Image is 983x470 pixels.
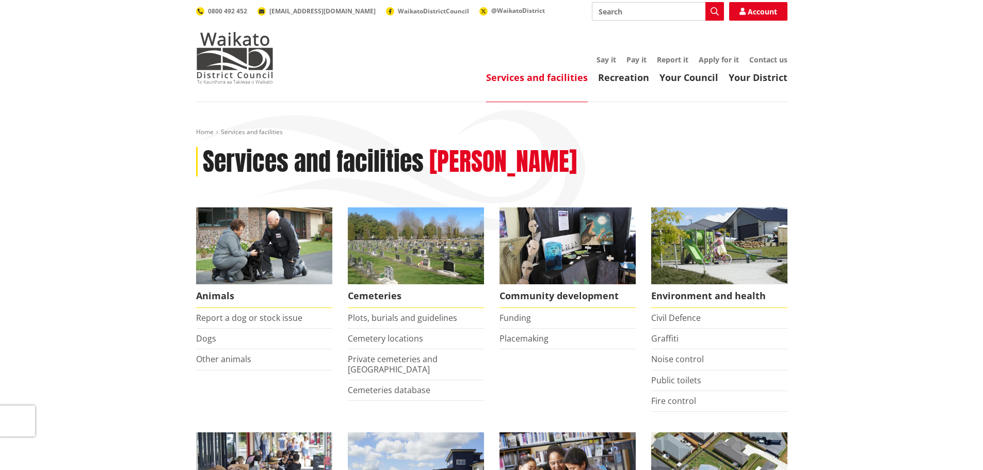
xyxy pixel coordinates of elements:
[348,207,484,308] a: Huntly Cemetery Cemeteries
[651,207,787,308] a: New housing in Pokeno Environment and health
[499,207,636,308] a: Matariki Travelling Suitcase Art Exhibition Community development
[592,2,724,21] input: Search input
[208,7,247,15] span: 0800 492 452
[196,333,216,344] a: Dogs
[491,6,545,15] span: @WaikatoDistrict
[386,7,469,15] a: WaikatoDistrictCouncil
[257,7,376,15] a: [EMAIL_ADDRESS][DOMAIN_NAME]
[597,55,616,64] a: Say it
[348,284,484,308] span: Cemeteries
[626,55,647,64] a: Pay it
[729,71,787,84] a: Your District
[196,7,247,15] a: 0800 492 452
[429,147,577,177] h2: [PERSON_NAME]
[651,312,701,323] a: Civil Defence
[651,284,787,308] span: Environment and health
[203,147,424,177] h1: Services and facilities
[749,55,787,64] a: Contact us
[196,284,332,308] span: Animals
[729,2,787,21] a: Account
[196,127,214,136] a: Home
[598,71,649,84] a: Recreation
[499,312,531,323] a: Funding
[269,7,376,15] span: [EMAIL_ADDRESS][DOMAIN_NAME]
[348,207,484,284] img: Huntly Cemetery
[196,207,332,284] img: Animal Control
[398,7,469,15] span: WaikatoDistrictCouncil
[657,55,688,64] a: Report it
[196,128,787,137] nav: breadcrumb
[479,6,545,15] a: @WaikatoDistrict
[486,71,588,84] a: Services and facilities
[348,312,457,323] a: Plots, burials and guidelines
[499,284,636,308] span: Community development
[499,333,549,344] a: Placemaking
[196,32,273,84] img: Waikato District Council - Te Kaunihera aa Takiwaa o Waikato
[699,55,739,64] a: Apply for it
[196,207,332,308] a: Waikato District Council Animal Control team Animals
[348,333,423,344] a: Cemetery locations
[499,207,636,284] img: Matariki Travelling Suitcase Art Exhibition
[651,375,701,386] a: Public toilets
[651,207,787,284] img: New housing in Pokeno
[651,353,704,365] a: Noise control
[348,353,438,375] a: Private cemeteries and [GEOGRAPHIC_DATA]
[196,353,251,365] a: Other animals
[651,395,696,407] a: Fire control
[196,312,302,323] a: Report a dog or stock issue
[221,127,283,136] span: Services and facilities
[936,427,973,464] iframe: Messenger Launcher
[659,71,718,84] a: Your Council
[348,384,430,396] a: Cemeteries database
[651,333,679,344] a: Graffiti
